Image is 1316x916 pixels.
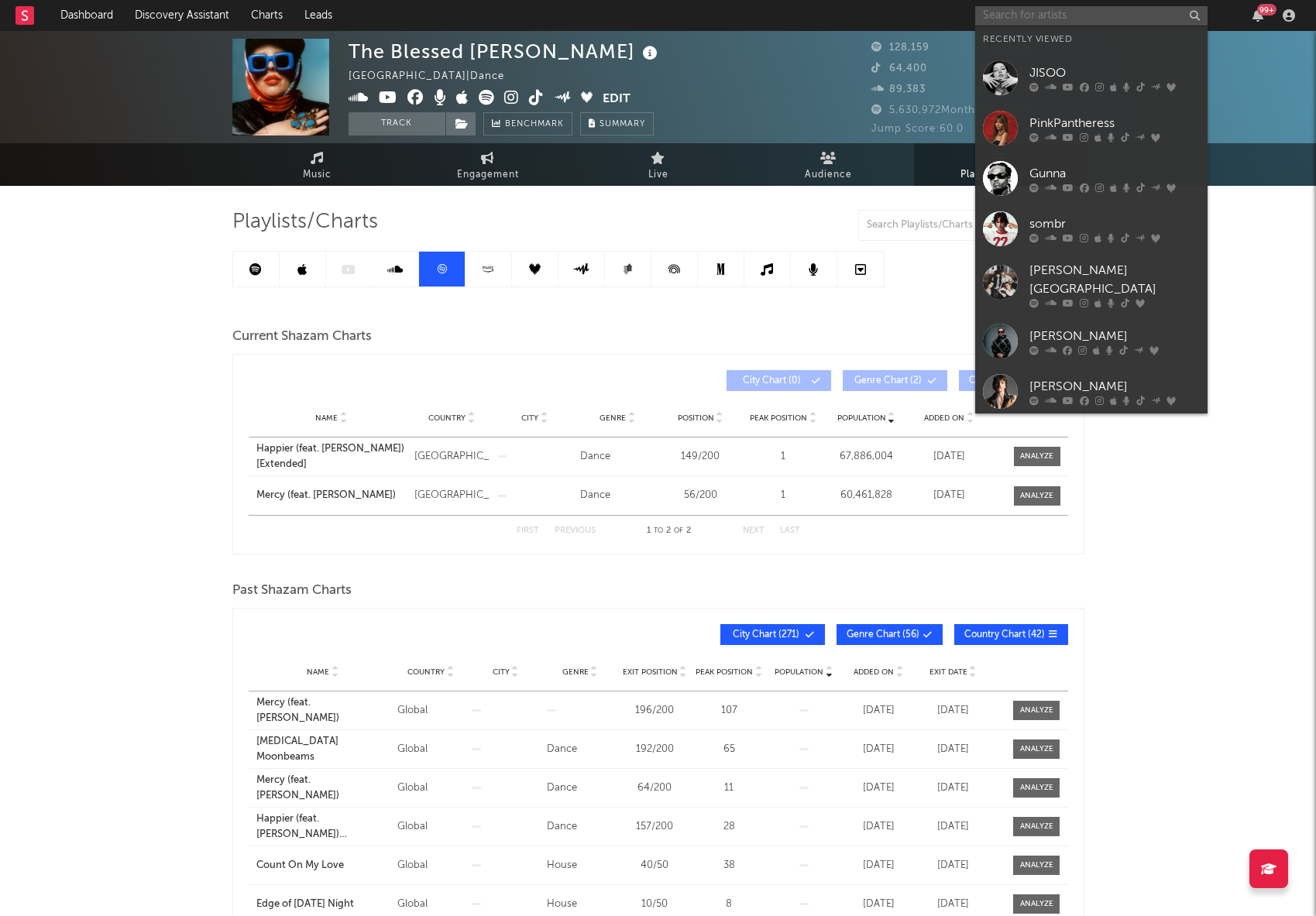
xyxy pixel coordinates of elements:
[914,143,1084,186] a: Playlists/Charts
[1029,214,1200,233] div: sombr
[621,742,688,757] div: 192 / 200
[919,819,986,835] div: [DATE]
[307,667,329,677] span: Name
[975,366,1208,417] a: [PERSON_NAME]
[744,143,914,186] a: Audience
[303,166,332,184] span: Music
[547,897,613,912] div: House
[845,742,912,757] div: [DATE]
[648,166,668,184] span: Live
[847,630,919,640] span: Genre Chart ( 56 )
[1029,377,1200,396] div: [PERSON_NAME]
[854,667,894,677] span: Added On
[975,53,1208,103] a: JISOO
[674,527,683,534] span: of
[1257,4,1276,15] div: 99 +
[573,143,744,186] a: Live
[232,143,403,186] a: Music
[256,441,407,472] div: Happier (feat. [PERSON_NAME]) [Extended]
[737,376,808,386] span: City Chart ( 0 )
[407,667,445,677] span: Country
[663,449,738,465] div: 149 / 200
[663,488,738,503] div: 56 / 200
[654,527,663,534] span: to
[621,780,688,796] div: 64 / 200
[627,522,712,540] div: 1 2 2
[696,742,762,757] div: 65
[403,143,573,186] a: Engagement
[521,413,538,423] span: City
[621,858,688,873] div: 40 / 50
[547,742,613,757] div: Dance
[562,667,589,677] span: Genre
[837,413,886,423] span: Population
[414,449,490,465] div: [GEOGRAPHIC_DATA]
[256,858,390,873] a: Count On My Love
[600,413,626,423] span: Genre
[580,449,655,465] div: Dance
[919,703,986,719] div: [DATE]
[746,488,821,503] div: 1
[845,897,912,912] div: [DATE]
[959,370,1068,391] button: Country Chart(0)
[1029,262,1200,299] div: [PERSON_NAME][GEOGRAPHIC_DATA]
[397,819,464,835] div: Global
[829,449,904,465] div: 67,886,004
[349,112,445,136] button: Track
[232,213,378,232] span: Playlists/Charts
[483,112,572,136] a: Benchmark
[871,124,964,134] span: Jump Score: 60.0
[919,780,986,796] div: [DATE]
[580,488,655,503] div: Dance
[845,780,912,796] div: [DATE]
[256,488,407,503] a: Mercy (feat. [PERSON_NAME])
[256,695,390,726] div: Mercy (feat. [PERSON_NAME])
[750,413,807,423] span: Peak Position
[919,858,986,873] div: [DATE]
[678,413,714,423] span: Position
[555,527,596,535] button: Previous
[964,630,1045,640] span: Country Chart ( 42 )
[912,449,987,465] div: [DATE]
[975,316,1208,366] a: [PERSON_NAME]
[871,84,926,94] span: 89,383
[256,734,390,764] a: [MEDICAL_DATA] Moonbeams
[397,780,464,796] div: Global
[775,667,823,677] span: Population
[919,897,986,912] div: [DATE]
[580,112,654,136] button: Summary
[623,667,678,677] span: Exit Position
[349,67,522,86] div: [GEOGRAPHIC_DATA] | Dance
[969,376,1045,386] span: Country Chart ( 0 )
[457,166,519,184] span: Engagement
[929,667,967,677] span: Exit Date
[397,703,464,719] div: Global
[975,254,1208,316] a: [PERSON_NAME][GEOGRAPHIC_DATA]
[805,166,852,184] span: Audience
[547,780,613,796] div: Dance
[727,370,831,391] button: City Chart(0)
[975,103,1208,153] a: PinkPantheress
[493,667,510,677] span: City
[871,43,929,53] span: 128,159
[256,811,390,842] a: Happier (feat. [PERSON_NAME]) [Extended]
[975,6,1208,26] input: Search for artists
[696,858,762,873] div: 38
[743,527,765,535] button: Next
[505,115,564,134] span: Benchmark
[871,105,1036,115] span: 5,630,972 Monthly Listeners
[603,90,631,109] button: Edit
[232,328,372,346] span: Current Shazam Charts
[349,39,661,64] div: The Blessed [PERSON_NAME]
[621,897,688,912] div: 10 / 50
[428,413,466,423] span: Country
[696,897,762,912] div: 8
[1029,327,1200,345] div: [PERSON_NAME]
[256,897,390,912] a: Edge of [DATE] Night
[871,63,927,74] span: 64,400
